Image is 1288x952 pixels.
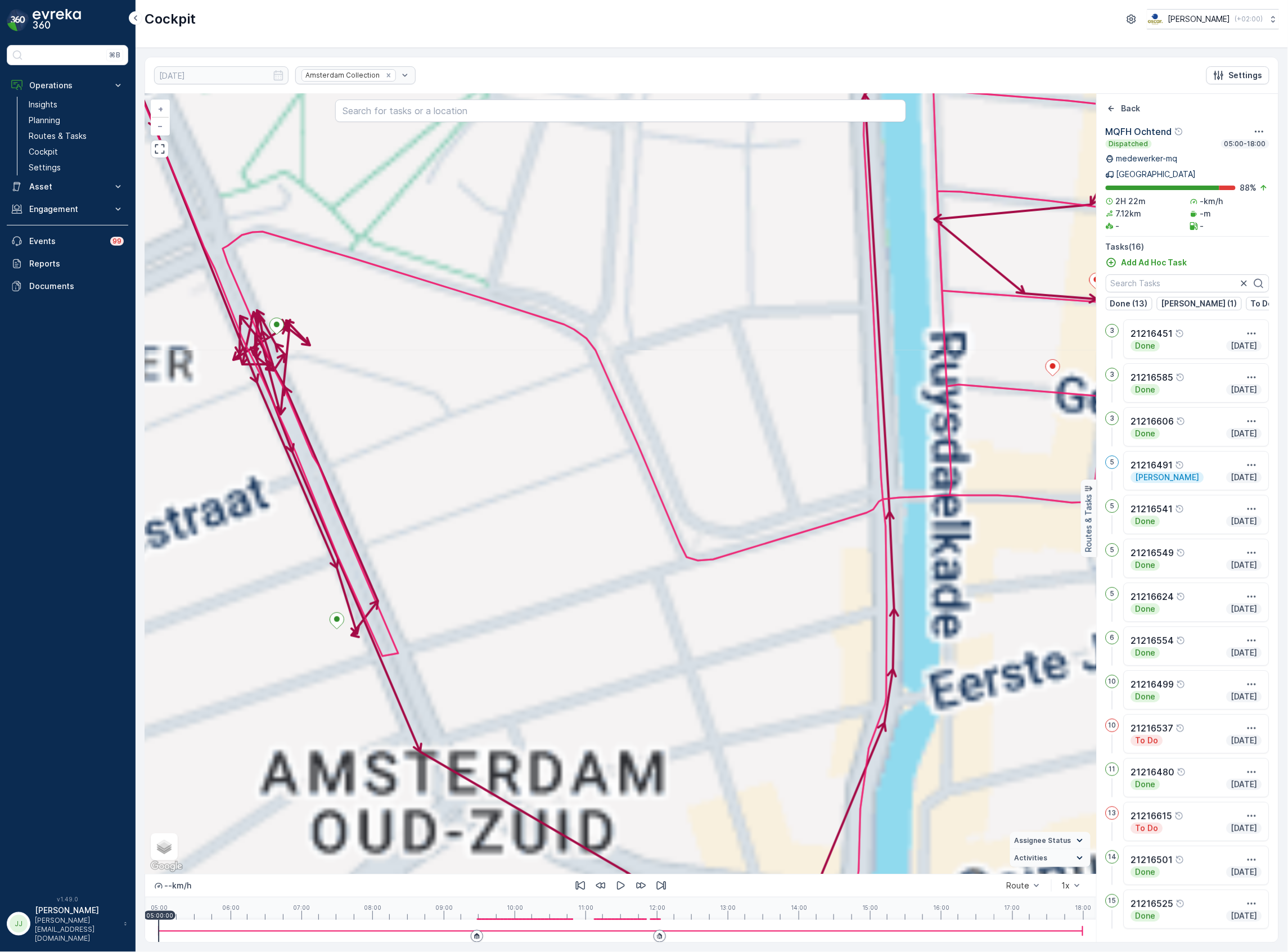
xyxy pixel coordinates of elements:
[7,252,128,275] a: Reports
[1176,724,1185,733] div: Help Tooltip Icon
[1015,854,1048,863] span: Activities
[507,904,523,911] p: 10:00
[1230,472,1259,483] p: [DATE]
[29,80,106,91] p: Operations
[1134,867,1157,878] p: Done
[29,281,124,292] p: Documents
[1110,326,1115,335] p: 3
[164,880,191,891] p: -- km/h
[1116,208,1142,219] p: 7.12km
[578,904,593,911] p: 11:00
[435,904,453,911] p: 09:00
[1206,66,1269,84] button: Settings
[7,275,128,297] a: Documents
[29,204,106,215] p: Engagement
[1110,502,1115,511] p: 5
[7,198,128,220] button: Engagement
[1131,721,1174,735] p: 21216537
[1147,9,1279,29] button: [PERSON_NAME](+02:00)
[154,66,289,84] input: dd/mm/yyyy
[1157,297,1242,310] button: [PERSON_NAME] (1)
[1134,823,1160,834] p: To Do
[1010,832,1091,850] summary: Assignee Status
[1134,691,1157,702] p: Done
[1109,677,1116,686] p: 10
[1134,910,1157,922] p: Done
[1131,458,1173,472] p: 21216491
[29,258,124,269] p: Reports
[7,9,29,31] img: logo
[1131,634,1174,647] p: 21216554
[1108,139,1150,148] p: Dispatched
[1110,414,1115,423] p: 3
[1134,560,1157,571] p: Done
[29,146,58,157] p: Cockpit
[1177,548,1186,557] div: Help Tooltip Icon
[1134,516,1157,527] p: Done
[1147,13,1164,25] img: basis-logo_rgb2x.png
[152,101,169,118] a: Zoom In
[158,121,164,130] span: −
[35,916,118,943] p: [PERSON_NAME][EMAIL_ADDRESS][DOMAIN_NAME]
[1176,461,1185,470] div: Help Tooltip Icon
[1200,220,1204,232] p: -
[1230,867,1259,878] p: [DATE]
[649,904,665,911] p: 12:00
[152,118,169,134] a: Zoom Out
[1177,592,1186,601] div: Help Tooltip Icon
[1134,340,1157,351] p: Done
[1176,329,1185,338] div: Help Tooltip Icon
[862,904,878,911] p: 15:00
[1134,428,1157,439] p: Done
[1106,241,1269,252] p: Tasks ( 16 )
[1007,881,1030,890] div: Route
[1229,70,1263,81] p: Settings
[293,904,310,911] p: 07:00
[1109,765,1116,774] p: 11
[1177,768,1186,777] div: Help Tooltip Icon
[1106,257,1187,268] a: Add Ad Hoc Task
[1200,208,1212,219] p: -m
[24,97,128,112] a: Insights
[364,904,381,911] p: 08:00
[1110,633,1115,642] p: 6
[1131,590,1174,603] p: 21216624
[335,100,906,122] input: Search for tasks or a location
[1230,560,1259,571] p: [DATE]
[24,144,128,160] a: Cockpit
[151,904,168,911] p: 05:00
[1230,691,1259,702] p: [DATE]
[1251,298,1286,309] p: To Do (2)
[7,896,128,903] span: v 1.49.0
[1110,458,1115,467] p: 5
[7,74,128,97] button: Operations
[1131,371,1174,384] p: 21216585
[29,236,103,247] p: Events
[10,915,28,933] div: JJ
[1240,182,1257,193] p: 88 %
[1131,765,1175,779] p: 21216480
[1174,127,1183,136] div: Help Tooltip Icon
[1109,852,1117,861] p: 14
[1131,414,1174,428] p: 21216606
[1122,103,1141,114] p: Back
[1109,809,1116,818] p: 13
[1161,298,1237,309] p: [PERSON_NAME] (1)
[720,904,736,911] p: 13:00
[1106,274,1269,292] input: Search Tasks
[933,904,949,911] p: 16:00
[1177,636,1186,645] div: Help Tooltip Icon
[1134,472,1201,483] p: [PERSON_NAME]
[791,904,807,911] p: 14:00
[1134,603,1157,615] p: Done
[1168,13,1231,25] p: [PERSON_NAME]
[1010,850,1091,867] summary: Activities
[222,904,240,911] p: 06:00
[1106,103,1141,114] a: Back
[112,237,121,246] p: 99
[145,10,196,28] p: Cockpit
[1176,855,1185,864] div: Help Tooltip Icon
[1116,196,1146,207] p: 2H 22m
[1230,910,1259,922] p: [DATE]
[1131,853,1173,867] p: 21216501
